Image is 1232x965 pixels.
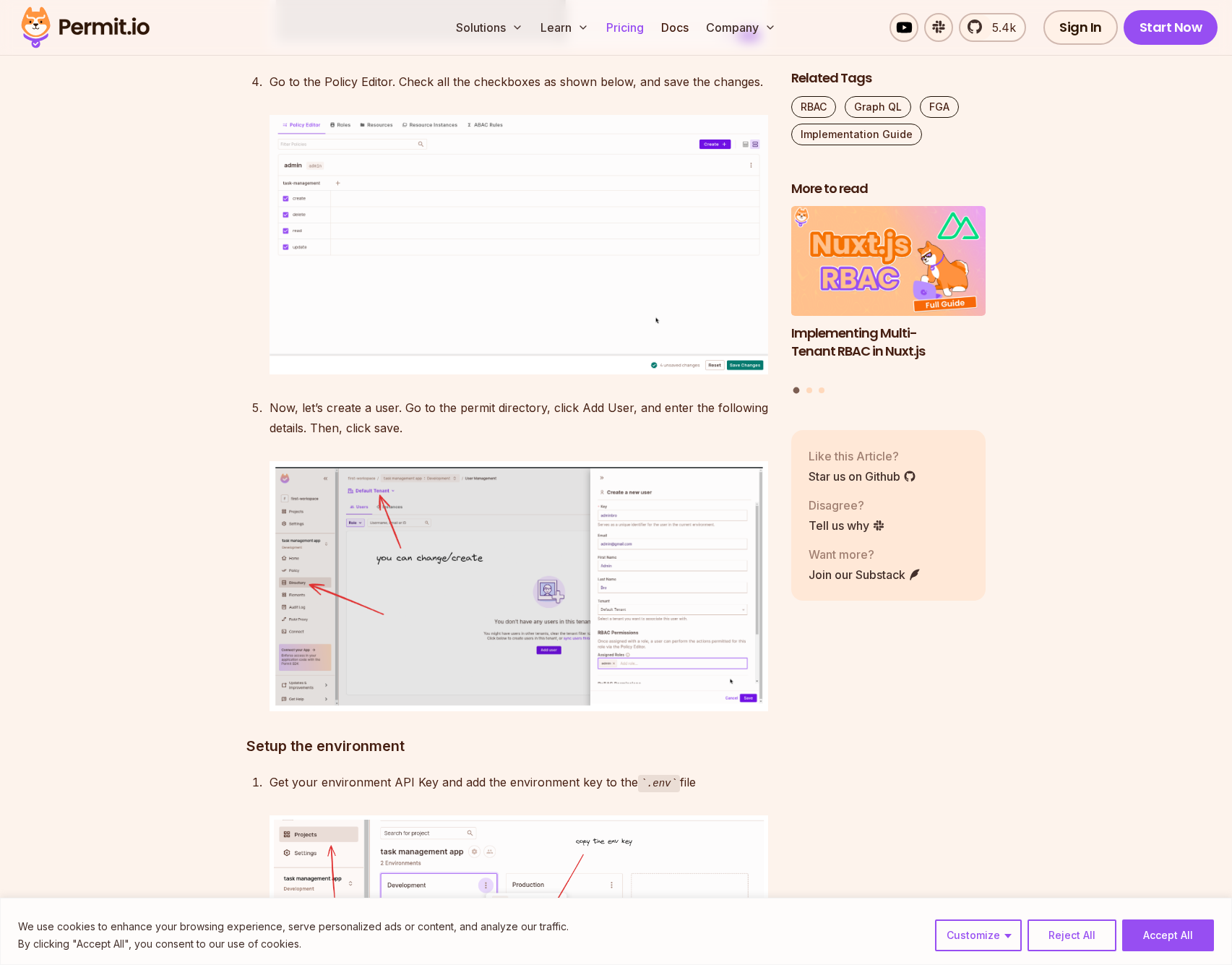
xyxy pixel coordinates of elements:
[809,447,916,465] p: Like this Article?
[791,207,986,379] a: Implementing Multi-Tenant RBAC in Nuxt.jsImplementing Multi-Tenant RBAC in Nuxt.js
[655,13,694,42] a: Docs
[18,935,569,953] p: By clicking "Accept All", you consent to our use of cookies.
[1028,919,1116,951] button: Reject All
[1043,10,1118,45] a: Sign In
[983,19,1016,36] span: 5.4k
[791,325,986,361] h3: Implementing Multi-Tenant RBAC in Nuxt.js
[450,13,529,42] button: Solutions
[700,13,782,42] button: Company
[791,124,922,145] a: Implementation Guide
[809,497,885,514] p: Disagree?
[819,387,824,393] button: Go to slide 3
[246,734,768,758] h3: Setup the environment
[270,772,768,793] div: Get your environment API Key and add the environment key to the file
[793,387,800,394] button: Go to slide 1
[920,96,959,118] a: FGA
[809,546,921,563] p: Want more?
[809,517,885,534] a: Tell us why
[270,461,768,711] img: graph_cq_user.png
[270,72,768,92] div: Go to the Policy Editor. Check all the checkboxes as shown below, and save the changes.
[959,13,1026,42] a: 5.4k
[791,207,986,379] li: 1 of 3
[791,96,836,118] a: RBAC
[535,13,595,42] button: Learn
[791,69,986,87] h2: Related Tags
[18,918,569,935] p: We use cookies to enhance your browsing experience, serve personalized ads or content, and analyz...
[791,207,986,396] div: Posts
[270,398,768,438] div: Now, let’s create a user. Go to the permit directory, click Add User, and enter the following det...
[14,3,156,52] img: Permit logo
[791,207,986,317] img: Implementing Multi-Tenant RBAC in Nuxt.js
[809,468,916,485] a: Star us on Github
[935,919,1022,951] button: Customize
[791,180,986,198] h2: More to read
[809,566,921,583] a: Join our Substack
[600,13,650,42] a: Pricing
[1122,919,1214,951] button: Accept All
[845,96,911,118] a: Graph QL
[270,115,768,374] img: graph_ql_policy.png
[638,775,680,792] code: .env
[1124,10,1218,45] a: Start Now
[806,387,812,393] button: Go to slide 2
